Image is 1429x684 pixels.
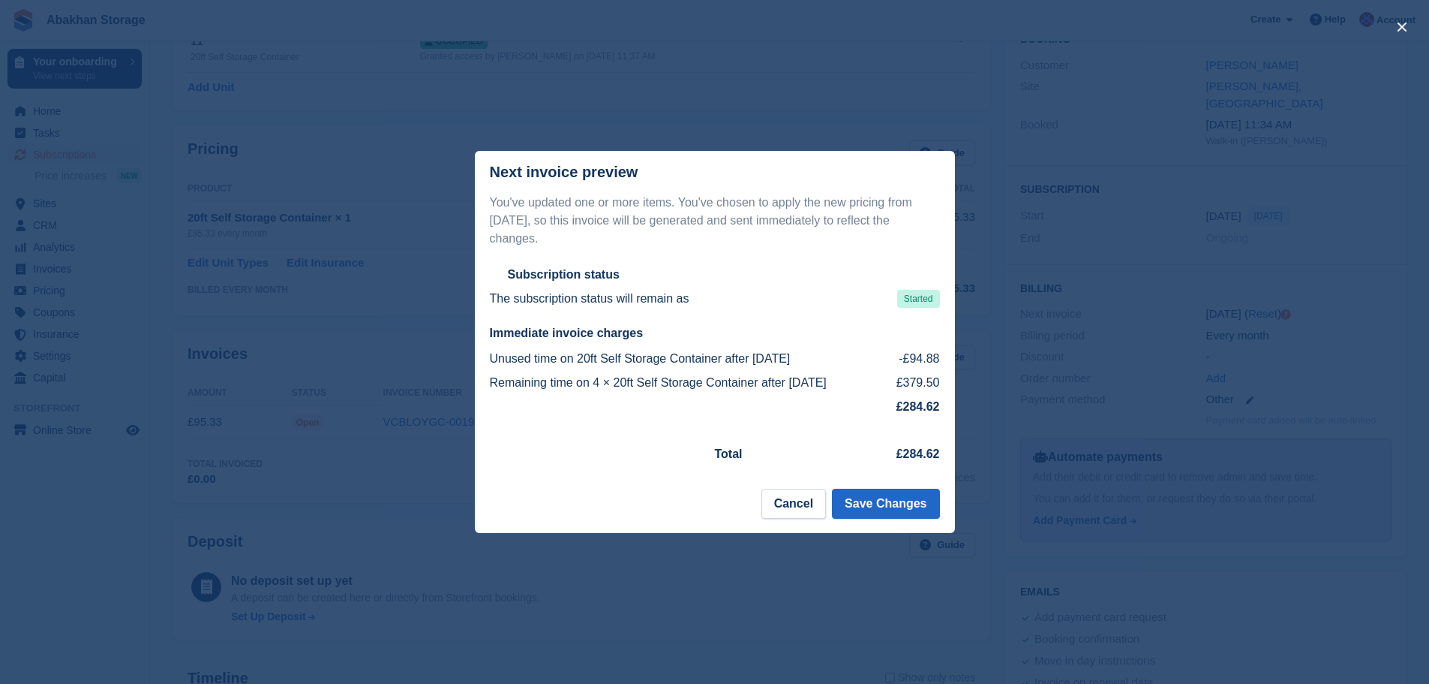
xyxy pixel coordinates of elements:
button: close [1390,15,1414,39]
button: Cancel [761,489,826,519]
td: Unused time on 20ft Self Storage Container after [DATE] [490,347,889,371]
td: Remaining time on 4 × 20ft Self Storage Container after [DATE] [490,371,889,395]
p: Next invoice preview [490,164,638,181]
h2: Subscription status [508,267,620,282]
strong: Total [715,447,743,460]
button: Save Changes [832,489,939,519]
strong: £284.62 [896,400,940,413]
span: Started [897,290,940,308]
td: £379.50 [888,371,939,395]
td: -£94.88 [888,347,939,371]
h2: Immediate invoice charges [490,326,940,341]
strong: £284.62 [896,447,940,460]
p: The subscription status will remain as [490,290,689,308]
p: You've updated one or more items. You've chosen to apply the new pricing from [DATE], so this inv... [490,194,940,248]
